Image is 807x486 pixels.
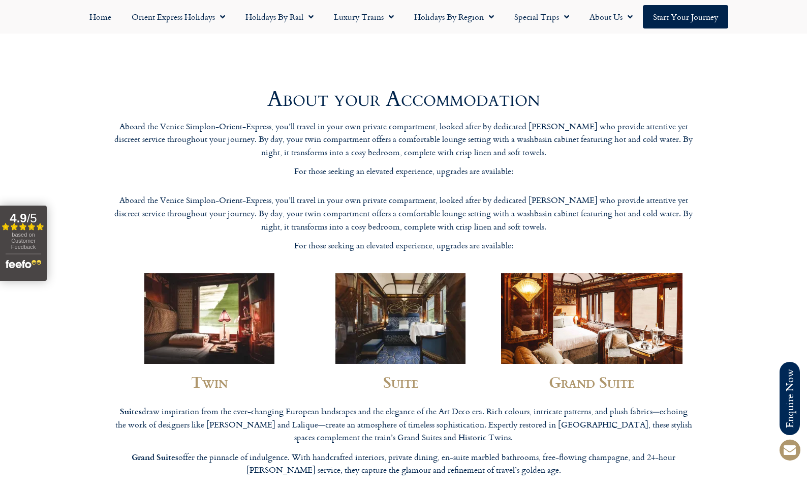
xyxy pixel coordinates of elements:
[132,451,178,463] strong: Grand Suites
[114,405,693,444] p: draw inspiration from the ever-changing European landscapes and the elegance of the Art Deco era....
[114,194,693,233] p: Aboard the Venice Simplon-Orient-Express, you’ll travel in your own private compartment, looked a...
[504,5,579,28] a: Special Trips
[404,5,504,28] a: Holidays by Region
[643,5,728,28] a: Start your Journey
[144,273,274,364] img: VSOE suite 2
[114,165,693,178] p: For those seeking an elevated experience, upgrades are available:
[119,374,300,389] h2: Twin
[324,5,404,28] a: Luxury Trains
[310,374,491,389] h2: Suite
[114,450,693,477] p: offer the pinnacle of indulgence. With handcrafted interiors, private dining, en-suite marbled ba...
[267,89,540,110] h2: About your Accommodation
[235,5,324,28] a: Holidays by Rail
[501,374,682,389] h2: Grand Suite
[114,120,693,159] p: Aboard the Venice Simplon-Orient-Express, you’ll travel in your own private compartment, looked a...
[79,5,121,28] a: Home
[114,239,693,252] p: For those seeking an elevated experience, upgrades are available:
[335,273,465,364] img: suite-vsoe
[121,5,235,28] a: Orient Express Holidays
[579,5,643,28] a: About Us
[5,5,802,28] nav: Menu
[120,405,142,417] strong: Suites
